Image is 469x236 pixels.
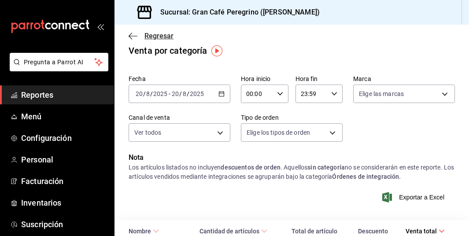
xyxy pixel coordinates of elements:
label: Canal de venta [129,114,230,121]
span: Cantidad de artículos [199,228,267,235]
img: Tooltip marker [211,45,222,56]
p: Nota [129,152,455,163]
span: Pregunta a Parrot AI [24,58,95,67]
strong: Órdenes de integración. [332,173,401,180]
input: -- [146,90,150,97]
span: Ver todos [134,128,161,137]
input: -- [135,90,143,97]
span: Venta total [406,228,445,235]
span: / [143,90,146,97]
span: / [187,90,189,97]
strong: descuentos de orden [221,164,281,171]
button: Regresar [129,32,174,40]
div: Venta por categoría [129,44,207,57]
button: Exportar a Excel [384,192,444,203]
span: Suscripción [21,218,107,230]
span: Menú [21,111,107,122]
input: ---- [153,90,168,97]
strong: sin categoría [307,164,345,171]
span: Configuración [21,132,107,144]
label: Tipo de orden [241,114,343,121]
span: Facturación [21,175,107,187]
input: ---- [189,90,204,97]
span: Elige las marcas [359,89,404,98]
span: Personal [21,154,107,166]
div: Los artículos listados no incluyen . Aquellos no se considerarán en este reporte. Los artículos v... [129,163,455,181]
label: Fecha [129,76,230,82]
a: Pregunta a Parrot AI [6,64,108,73]
span: Nombre [129,228,159,235]
span: - [169,90,170,97]
label: Hora fin [295,76,343,82]
span: / [179,90,182,97]
span: Elige los tipos de orden [247,128,310,137]
span: Regresar [144,32,174,40]
span: / [150,90,153,97]
button: open_drawer_menu [97,23,104,30]
input: -- [171,90,179,97]
button: Pregunta a Parrot AI [10,53,108,71]
span: Reportes [21,89,107,101]
span: Inventarios [21,197,107,209]
h3: Sucursal: Gran Café Peregrino ([PERSON_NAME]) [153,7,320,18]
label: Marca [353,76,455,82]
label: Hora inicio [241,76,288,82]
input: -- [182,90,187,97]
